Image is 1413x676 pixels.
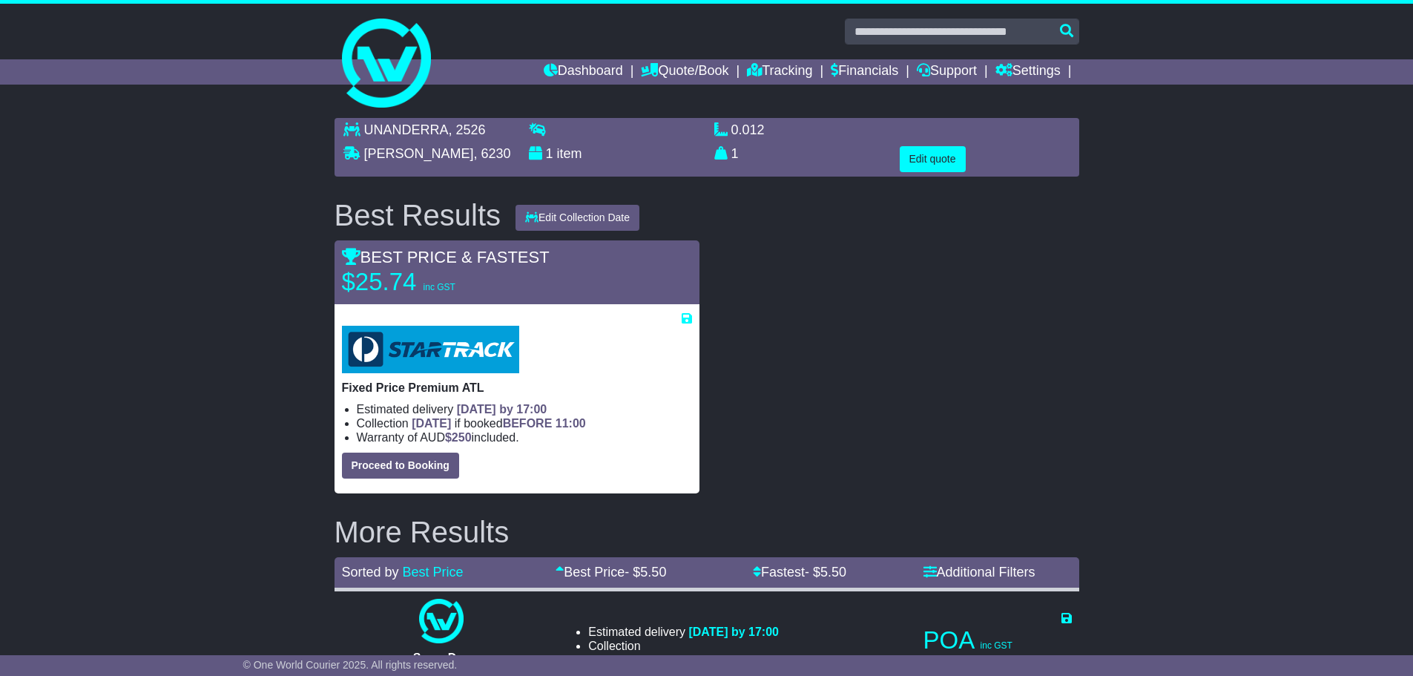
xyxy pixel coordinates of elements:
span: 250 [684,654,704,666]
span: © One World Courier 2025. All rights reserved. [243,659,458,671]
span: - $ [625,565,666,580]
span: [DATE] by 17:00 [688,626,779,638]
span: BEST PRICE & FASTEST [342,248,550,266]
span: - $ [805,565,846,580]
li: Collection [357,416,692,430]
img: One World Courier: Same Day Nationwide(quotes take 0.5-1 hour) [419,599,464,643]
h2: More Results [335,516,1079,548]
span: , 2526 [449,122,486,137]
span: 1 [731,146,739,161]
a: Quote/Book [641,59,728,85]
span: $ [677,654,704,666]
span: if booked [412,417,585,430]
span: 11:00 [556,417,586,430]
button: Edit quote [900,146,966,172]
li: Estimated delivery [357,402,692,416]
span: 250 [452,431,472,444]
a: Support [917,59,977,85]
span: $ [445,431,472,444]
span: UNANDERRA [364,122,449,137]
span: 5.50 [820,565,846,580]
span: 5.50 [640,565,666,580]
span: inc GST [424,282,455,292]
a: Dashboard [544,59,623,85]
p: $25.74 [342,267,527,297]
li: Warranty of AUD included. [588,653,779,667]
span: [PERSON_NAME] [364,146,474,161]
li: Estimated delivery [588,625,779,639]
button: Proceed to Booking [342,453,459,479]
p: Fixed Price Premium ATL [342,381,692,395]
a: Financials [831,59,898,85]
a: Best Price- $5.50 [556,565,666,580]
a: Fastest- $5.50 [753,565,846,580]
p: POA [923,626,1072,655]
span: [DATE] [412,417,451,430]
span: BEFORE [503,417,553,430]
span: Sorted by [342,565,399,580]
span: inc GST [981,640,1012,651]
span: 0.012 [731,122,765,137]
a: Tracking [747,59,812,85]
a: Best Price [403,565,464,580]
span: item [557,146,582,161]
button: Edit Collection Date [516,205,639,231]
a: Settings [995,59,1061,85]
div: Best Results [327,199,509,232]
li: Collection [588,639,779,653]
span: , 6230 [474,146,511,161]
li: Warranty of AUD included. [357,430,692,444]
a: Additional Filters [923,565,1035,580]
span: 1 [546,146,553,161]
img: StarTrack: Fixed Price Premium ATL [342,326,519,373]
span: [DATE] by 17:00 [457,403,547,416]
